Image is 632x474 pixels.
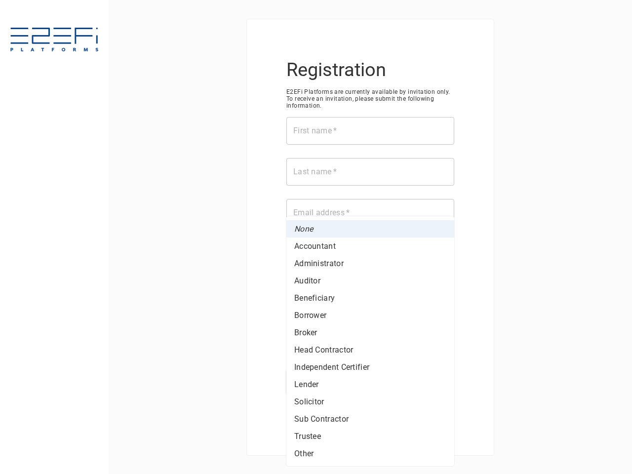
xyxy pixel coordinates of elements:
li: Auditor [286,272,454,289]
li: Broker [286,324,454,341]
li: Solicitor [286,393,454,410]
li: Head Contractor [286,341,454,358]
li: Accountant [286,237,454,255]
li: Beneficiary [286,289,454,307]
li: Administrator [286,255,454,272]
li: Lender [286,376,454,393]
li: Sub Contractor [286,410,454,428]
em: None [294,223,313,235]
li: Trustee [286,428,454,445]
li: Independent Certifier [286,358,454,376]
li: Other [286,445,454,462]
li: Borrower [286,307,454,324]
